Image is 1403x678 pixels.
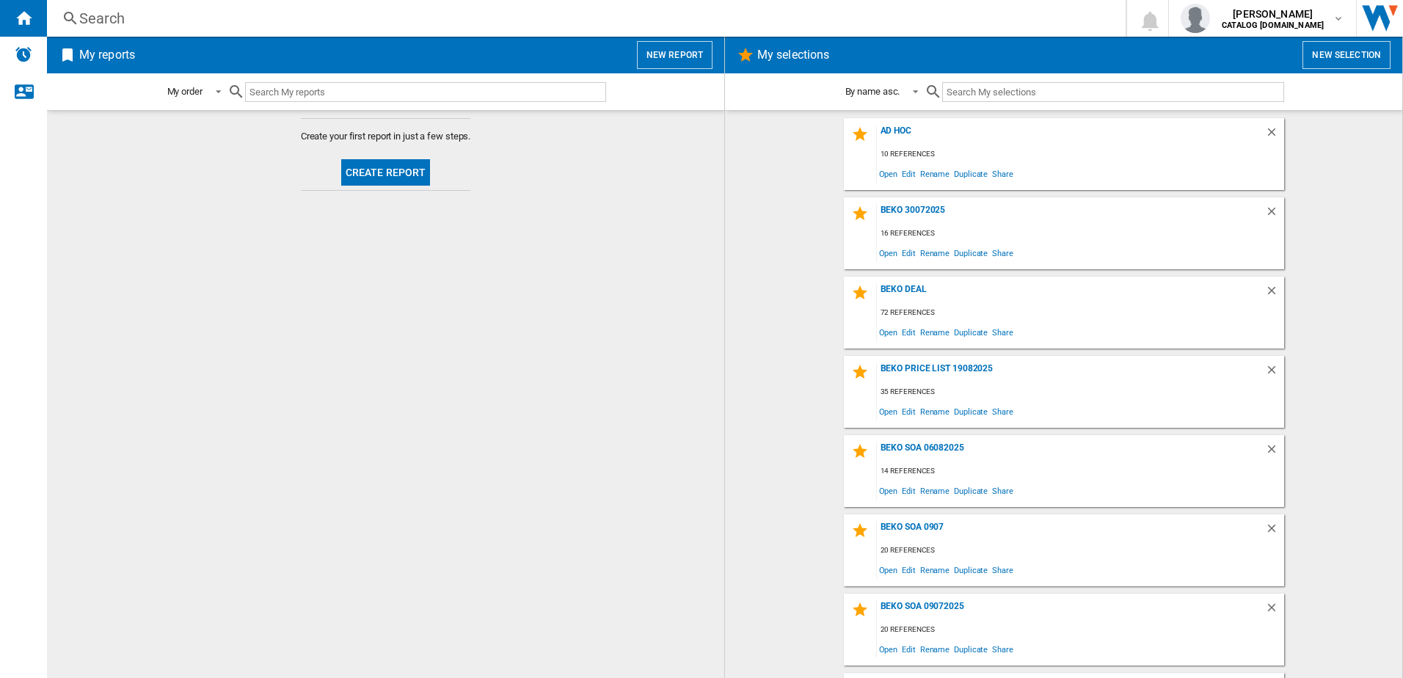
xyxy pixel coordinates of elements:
span: Duplicate [952,401,990,421]
div: 20 references [877,621,1284,639]
div: 16 references [877,225,1284,243]
div: Delete [1265,125,1284,145]
span: Open [877,243,900,263]
span: Open [877,401,900,421]
div: 10 references [877,145,1284,164]
div: Beko 30072025 [877,205,1265,225]
span: Open [877,560,900,580]
span: Edit [900,164,918,183]
span: Rename [918,560,952,580]
span: Rename [918,481,952,500]
h2: My selections [754,41,832,69]
span: Share [990,322,1016,342]
span: Share [990,243,1016,263]
button: New report [637,41,713,69]
span: Rename [918,639,952,659]
div: Beko SOA 09072025 [877,601,1265,621]
span: Rename [918,322,952,342]
span: Open [877,164,900,183]
span: Duplicate [952,639,990,659]
div: Search [79,8,1087,29]
input: Search My selections [942,82,1283,102]
div: 72 references [877,304,1284,322]
span: Open [877,322,900,342]
span: Share [990,639,1016,659]
input: Search My reports [245,82,606,102]
span: Duplicate [952,164,990,183]
span: Edit [900,560,918,580]
h2: My reports [76,41,138,69]
div: Beko Price List 19082025 [877,363,1265,383]
span: Duplicate [952,560,990,580]
div: Beko SOA 0907 [877,522,1265,542]
span: Duplicate [952,243,990,263]
div: Delete [1265,205,1284,225]
div: 35 references [877,383,1284,401]
div: Delete [1265,363,1284,383]
span: Share [990,481,1016,500]
button: Create report [341,159,431,186]
div: Delete [1265,442,1284,462]
span: Duplicate [952,481,990,500]
div: My order [167,86,203,97]
div: Delete [1265,601,1284,621]
button: New selection [1302,41,1391,69]
span: Share [990,164,1016,183]
span: Rename [918,164,952,183]
div: Delete [1265,284,1284,304]
span: [PERSON_NAME] [1222,7,1324,21]
span: Share [990,401,1016,421]
span: Edit [900,639,918,659]
span: Rename [918,401,952,421]
span: Create your first report in just a few steps. [301,130,471,143]
div: Beko SOA 06082025 [877,442,1265,462]
b: CATALOG [DOMAIN_NAME] [1222,21,1324,30]
span: Edit [900,322,918,342]
span: Edit [900,481,918,500]
div: 20 references [877,542,1284,560]
span: Open [877,481,900,500]
span: Duplicate [952,322,990,342]
div: By name asc. [845,86,900,97]
span: Edit [900,401,918,421]
span: Open [877,639,900,659]
span: Rename [918,243,952,263]
div: 14 references [877,462,1284,481]
img: alerts-logo.svg [15,45,32,63]
span: Share [990,560,1016,580]
span: Edit [900,243,918,263]
div: Beko Deal [877,284,1265,304]
img: profile.jpg [1181,4,1210,33]
div: Ad Hoc [877,125,1265,145]
div: Delete [1265,522,1284,542]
